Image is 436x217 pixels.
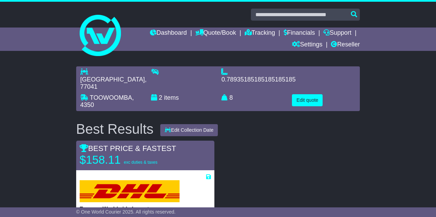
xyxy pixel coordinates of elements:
a: Quote/Book [195,28,236,39]
a: Reseller [331,39,360,51]
a: Tracking [245,28,275,39]
a: Financials [284,28,315,39]
p: Express Worldwide Import [80,206,211,212]
span: [GEOGRAPHIC_DATA] [80,76,145,83]
span: exc duties & taxes [124,160,157,165]
span: © One World Courier 2025. All rights reserved. [76,209,176,215]
p: $158.11 [80,153,166,167]
button: Edit Collection Date [160,124,218,136]
img: DHL: Express Worldwide Import [80,180,180,202]
div: Best Results [73,121,157,137]
span: BEST PRICE & FASTEST [80,144,176,153]
a: Dashboard [150,28,187,39]
button: Edit quote [292,94,323,106]
span: 8 [230,94,233,101]
span: 0.78935185185185185185 [221,76,295,83]
span: items [164,94,179,101]
span: , 77041 [80,76,146,90]
span: 2 [159,94,162,101]
span: , 4350 [80,94,134,109]
a: Settings [292,39,322,51]
span: TOOWOOMBA [90,94,132,101]
a: Support [323,28,351,39]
